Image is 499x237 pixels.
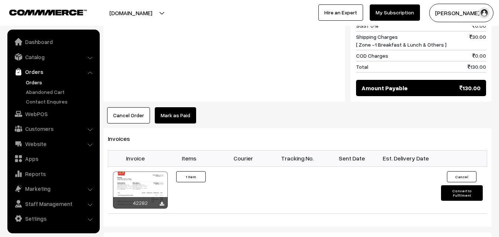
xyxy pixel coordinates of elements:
a: Mark as Paid [155,107,196,123]
th: Courier [216,150,271,166]
a: Hire an Expert [318,4,363,21]
th: Invoice [108,150,163,166]
a: Orders [9,65,97,78]
a: Reports [9,167,97,180]
a: Catalog [9,50,97,64]
span: 0.00 [472,52,486,60]
button: Convert to Fulfilment [441,185,483,201]
a: My Subscription [370,4,420,21]
a: Settings [9,212,97,225]
th: Sent Date [325,150,379,166]
span: Invoices [108,135,139,142]
button: Cancel [447,171,476,182]
a: Staff Management [9,197,97,210]
th: Tracking No. [270,150,325,166]
a: Marketing [9,182,97,195]
img: COMMMERCE [9,10,87,15]
span: Total [356,63,368,71]
button: [DOMAIN_NAME] [83,4,178,22]
span: Amount Payable [362,84,408,92]
span: Shipping Charges [ Zone -1 Breakfast & Lunch & Others ] [356,33,447,48]
img: user [479,7,490,18]
a: Contact Enquires [24,98,97,105]
a: WebPOS [9,107,97,121]
span: 30.00 [469,33,486,48]
span: COD Charges [356,52,388,60]
span: 130.00 [459,84,481,92]
a: Apps [9,152,97,165]
button: 1 Item [176,171,206,182]
a: Customers [9,122,97,135]
span: 130.00 [468,63,486,71]
a: Website [9,137,97,150]
a: COMMMERCE [9,7,74,16]
a: Orders [24,78,97,86]
th: Est. Delivery Date [379,150,433,166]
th: Items [162,150,216,166]
a: Abandoned Cart [24,88,97,96]
a: Dashboard [9,35,97,48]
div: 42282 [113,197,168,209]
button: [PERSON_NAME] s… [429,4,493,22]
button: Cancel Order [107,107,150,123]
